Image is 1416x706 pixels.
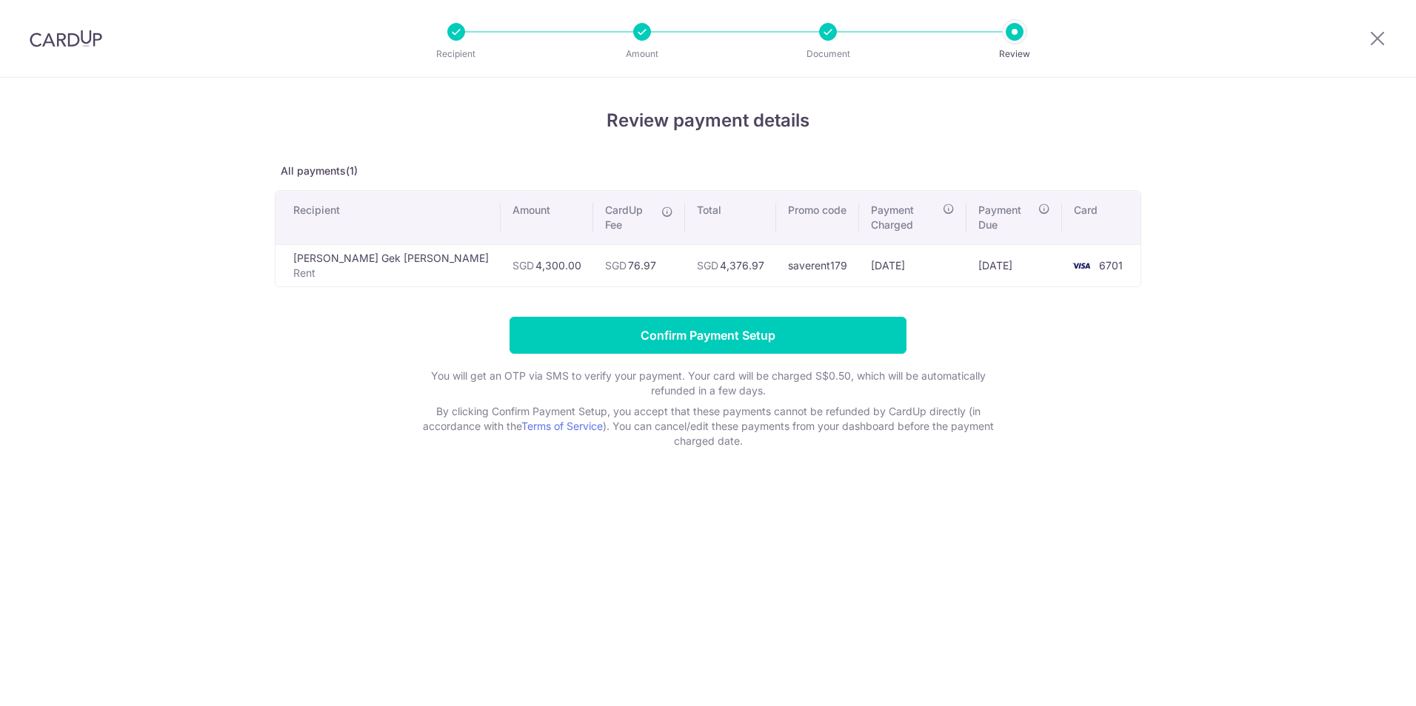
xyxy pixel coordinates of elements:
[401,47,511,61] p: Recipient
[30,30,102,47] img: CardUp
[275,164,1141,178] p: All payments(1)
[697,259,718,272] span: SGD
[510,317,906,354] input: Confirm Payment Setup
[685,244,776,286] td: 4,376.97
[587,47,697,61] p: Amount
[512,259,534,272] span: SGD
[275,244,501,286] td: [PERSON_NAME] Gek [PERSON_NAME]
[871,203,939,232] span: Payment Charged
[593,244,685,286] td: 76.97
[1062,191,1141,244] th: Card
[412,369,1004,398] p: You will get an OTP via SMS to verify your payment. Your card will be charged S$0.50, which will ...
[412,404,1004,448] p: By clicking Confirm Payment Setup, you accept that these payments cannot be refunded by CardUp di...
[978,203,1034,232] span: Payment Due
[773,47,883,61] p: Document
[776,191,859,244] th: Promo code
[501,191,593,244] th: Amount
[1099,259,1123,272] span: 6701
[501,244,593,286] td: 4,300.00
[966,244,1062,286] td: [DATE]
[960,47,1069,61] p: Review
[685,191,776,244] th: Total
[1066,257,1096,275] img: <span class="translation_missing" title="translation missing: en.account_steps.new_confirm_form.b...
[521,420,603,432] a: Terms of Service
[605,259,627,272] span: SGD
[275,191,501,244] th: Recipient
[605,203,654,232] span: CardUp Fee
[275,107,1141,134] h4: Review payment details
[859,244,967,286] td: [DATE]
[776,244,859,286] td: saverent179
[293,266,489,280] p: Rent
